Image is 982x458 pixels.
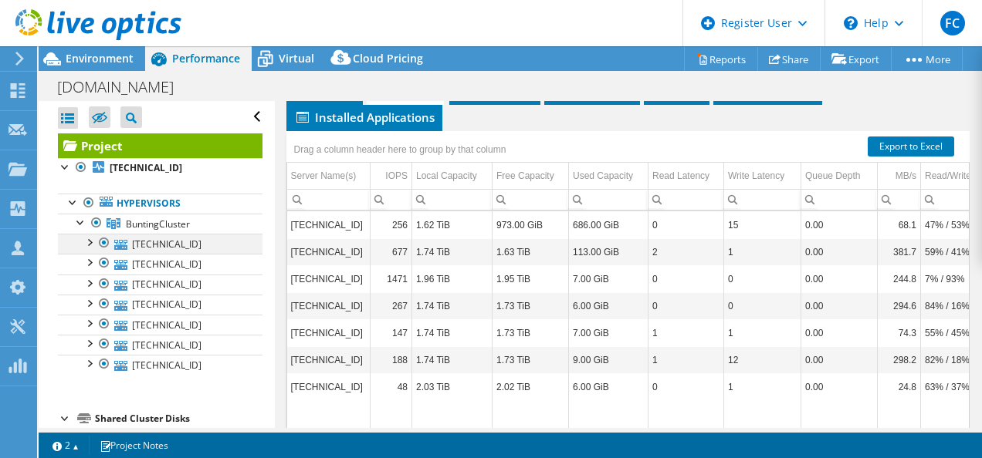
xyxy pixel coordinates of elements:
td: Column Server Name(s), Value 10.10.51.115 [287,265,371,292]
td: Read Latency Column [648,163,724,190]
td: Local Capacity Column [412,163,493,190]
td: Queue Depth Column [801,163,878,190]
a: 2 [42,436,90,455]
td: Column MB/s, Value 24.8 [878,373,921,400]
div: Shared Cluster Disks [95,409,262,428]
a: BuntingCluster [58,214,262,234]
td: Column Read Latency, Value 1 [648,319,724,346]
td: Column Queue Depth, Value 0.00 [801,211,878,238]
div: Drag a column header here to group by that column [290,139,510,160]
td: Column IOPS, Value 188 [371,346,412,373]
div: IOPS [385,167,408,185]
td: Column Write Latency, Value 0 [724,265,801,292]
td: Column Local Capacity, Value 1.74 TiB [412,319,493,346]
td: Column Free Capacity, Value 2.02 TiB [493,373,569,400]
a: [TECHNICAL_ID] [58,234,262,254]
td: Column Local Capacity, Value 1.74 TiB [412,238,493,265]
td: Column Free Capacity, Value 973.00 GiB [493,211,569,238]
span: Environment [66,51,134,66]
td: Column Read Latency, Value 2 [648,238,724,265]
td: Column Queue Depth, Value 0.00 [801,292,878,319]
td: Column Write Latency, Value 12 [724,346,801,373]
td: Column Free Capacity, Filter cell [493,189,569,210]
td: Column Queue Depth, Value 0.00 [801,319,878,346]
td: Column Read Latency, Value 0 [648,265,724,292]
td: Column Server Name(s), Filter cell [287,189,371,210]
td: Column MB/s, Value 244.8 [878,265,921,292]
div: Local Capacity [416,167,477,185]
td: Column Write Latency, Filter cell [724,189,801,210]
td: Column Used Capacity, Value 9.00 GiB [569,346,648,373]
td: IOPS Column [371,163,412,190]
td: Column Free Capacity, Value 1.73 TiB [493,292,569,319]
td: Column Write Latency, Value 15 [724,211,801,238]
div: Used Capacity [573,167,633,185]
td: Column IOPS, Value 48 [371,373,412,400]
td: Column Read Latency, Value 0 [648,373,724,400]
td: Server Name(s) Column [287,163,371,190]
td: Column Free Capacity, Value 1.73 TiB [493,319,569,346]
a: [TECHNICAL_ID] [58,335,262,355]
span: FC [940,11,965,35]
a: Reports [684,47,758,71]
a: Hypervisors [58,194,262,214]
td: Column Read Latency, Value 1 [648,346,724,373]
div: Read Latency [652,167,709,185]
td: Column MB/s, Value 298.2 [878,346,921,373]
a: Project Notes [89,436,179,455]
td: Column Used Capacity, Value 7.00 GiB [569,319,648,346]
a: Export [820,47,892,71]
a: [TECHNICAL_ID] [58,355,262,375]
td: Column Local Capacity, Value 2.03 TiB [412,373,493,400]
td: MB/s Column [878,163,921,190]
td: Column Local Capacity, Value 1.74 TiB [412,346,493,373]
b: [TECHNICAL_ID] [110,161,182,174]
td: Column IOPS, Value 677 [371,238,412,265]
td: Column IOPS, Value 267 [371,292,412,319]
a: [TECHNICAL_ID] [58,315,262,335]
td: Column Server Name(s), Value 10.10.51.119 [287,346,371,373]
td: Column Local Capacity, Value 1.96 TiB [412,265,493,292]
a: [TECHNICAL_ID] [58,254,262,274]
td: Column Queue Depth, Value 0.00 [801,238,878,265]
td: Column Server Name(s), Value 10.10.51.107 [287,292,371,319]
td: Used Capacity Column [569,163,648,190]
td: Column Server Name(s), Value 10.10.51.111 [287,211,371,238]
td: Column Queue Depth, Value 0.00 [801,346,878,373]
a: Export to Excel [868,136,954,157]
td: Column Used Capacity, Value 7.00 GiB [569,265,648,292]
h1: [DOMAIN_NAME] [50,79,198,96]
td: Column Local Capacity, Value 1.74 TiB [412,292,493,319]
td: Column Used Capacity, Value 6.00 GiB [569,373,648,400]
div: Queue Depth [805,167,860,185]
td: Column Server Name(s), Value 10.10.51.113 [287,319,371,346]
td: Column IOPS, Filter cell [371,189,412,210]
td: Column IOPS, Value 147 [371,319,412,346]
td: Column Queue Depth, Filter cell [801,189,878,210]
td: Column MB/s, Value 68.1 [878,211,921,238]
td: Write Latency Column [724,163,801,190]
a: More [891,47,963,71]
td: Column Queue Depth, Value 0.00 [801,373,878,400]
td: Column Used Capacity, Value 686.00 GiB [569,211,648,238]
td: Column Server Name(s), Value 10.10.51.108 [287,373,371,400]
a: [TECHNICAL_ID] [58,295,262,315]
td: Column Local Capacity, Value 1.62 TiB [412,211,493,238]
a: [TECHNICAL_ID] [58,158,262,178]
td: Column IOPS, Value 256 [371,211,412,238]
a: vMwareUnitysharedvolume1 [58,428,262,448]
td: Column Free Capacity, Value 1.73 TiB [493,346,569,373]
td: Column Write Latency, Value 0 [724,292,801,319]
a: Share [757,47,821,71]
td: Column Used Capacity, Value 113.00 GiB [569,238,648,265]
td: Column Read Latency, Value 0 [648,292,724,319]
span: Installed Applications [294,109,435,125]
td: Column MB/s, Filter cell [878,189,921,210]
td: Column Write Latency, Value 1 [724,238,801,265]
td: Free Capacity Column [493,163,569,190]
td: Column Read Latency, Value 0 [648,211,724,238]
td: Column MB/s, Value 74.3 [878,319,921,346]
div: Free Capacity [496,167,554,185]
td: Column MB/s, Value 381.7 [878,238,921,265]
td: Column Used Capacity, Value 6.00 GiB [569,292,648,319]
